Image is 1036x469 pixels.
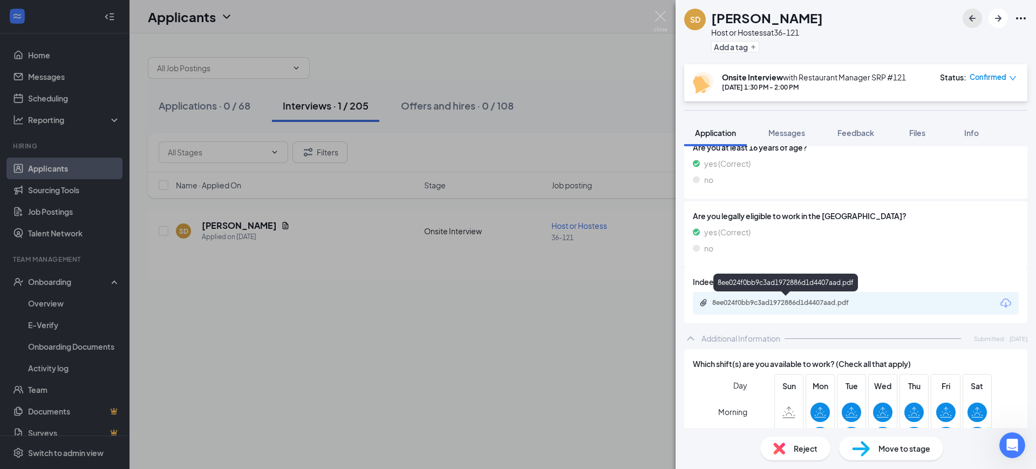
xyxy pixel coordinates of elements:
[693,141,1019,153] span: Are you at least 16 years of age?
[936,380,956,392] span: Fri
[711,41,759,52] button: PlusAdd a tag
[878,443,930,454] span: Move to stage
[967,380,987,392] span: Sat
[704,242,713,254] span: no
[842,380,861,392] span: Tue
[1009,74,1017,82] span: down
[974,334,1005,343] span: Submitted:
[693,358,911,370] span: Which shift(s) are you available to work? (Check all that apply)
[733,379,747,391] span: Day
[909,128,925,138] span: Files
[701,333,780,344] div: Additional Information
[711,9,823,27] h1: [PERSON_NAME]
[940,72,966,83] div: Status :
[837,128,874,138] span: Feedback
[684,332,697,345] svg: ChevronUp
[713,274,858,291] div: 8ee024f0bb9c3ad1972886d1d4407aad.pdf
[779,380,799,392] span: Sun
[963,9,982,28] button: ArrowLeftNew
[999,297,1012,310] svg: Download
[722,72,906,83] div: with Restaurant Manager SRP #121
[690,14,700,25] div: SD
[699,298,874,309] a: Paperclip8ee024f0bb9c3ad1972886d1d4407aad.pdf
[722,83,906,92] div: [DATE] 1:30 PM - 2:00 PM
[693,276,749,288] span: Indeed Resume
[711,27,823,38] div: Host or Hostess at 36-121
[712,298,863,307] div: 8ee024f0bb9c3ad1972886d1d4407aad.pdf
[992,12,1005,25] svg: ArrowRight
[693,210,1019,222] span: Are you legally eligible to work in the [GEOGRAPHIC_DATA]?
[966,12,979,25] svg: ArrowLeftNew
[722,72,783,82] b: Onsite Interview
[704,226,751,238] span: yes (Correct)
[794,443,817,454] span: Reject
[964,128,979,138] span: Info
[699,298,708,307] svg: Paperclip
[1010,334,1027,343] span: [DATE]
[970,72,1006,83] span: Confirmed
[711,426,747,446] span: Afternoon
[873,380,892,392] span: Wed
[704,158,751,169] span: yes (Correct)
[989,9,1008,28] button: ArrowRight
[904,380,924,392] span: Thu
[768,128,805,138] span: Messages
[695,128,736,138] span: Application
[718,402,747,422] span: Morning
[999,432,1025,458] iframe: Intercom live chat
[1014,12,1027,25] svg: Ellipses
[810,380,830,392] span: Mon
[704,174,713,186] span: no
[750,44,756,50] svg: Plus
